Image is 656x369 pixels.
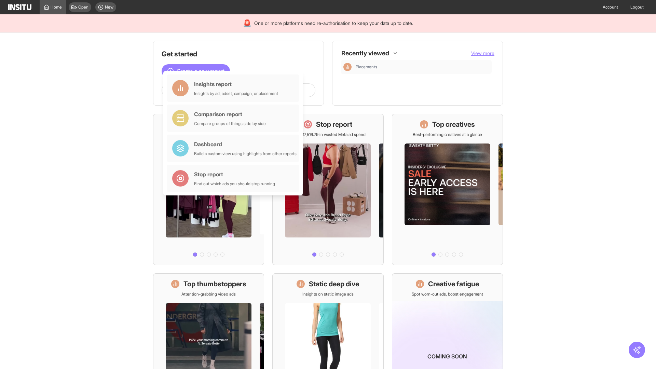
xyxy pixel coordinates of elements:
h1: Get started [162,49,315,59]
span: Open [78,4,88,10]
span: Create a new report [177,67,224,75]
div: Dashboard [194,140,297,148]
h1: Static deep dive [309,279,359,289]
div: Compare groups of things side by side [194,121,266,126]
div: 🚨 [243,18,251,28]
span: Home [51,4,62,10]
span: New [105,4,113,10]
a: Stop reportSave £17,516.79 in wasted Meta ad spend [272,114,383,265]
h1: Top creatives [432,120,475,129]
div: Insights by ad, adset, campaign, or placement [194,91,278,96]
h1: Top thumbstoppers [183,279,246,289]
div: Find out which ads you should stop running [194,181,275,187]
span: One or more platforms need re-authorisation to keep your data up to date. [254,20,413,27]
span: Placements [356,64,377,70]
button: View more [471,50,494,57]
a: Top creativesBest-performing creatives at a glance [392,114,503,265]
p: Insights on static image ads [302,291,354,297]
p: Best-performing creatives at a glance [413,132,482,137]
h1: Stop report [316,120,352,129]
div: Insights [343,63,352,71]
a: What's live nowSee all active ads instantly [153,114,264,265]
div: Build a custom view using highlights from other reports [194,151,297,156]
div: Comparison report [194,110,266,118]
span: View more [471,50,494,56]
div: Insights report [194,80,278,88]
img: Logo [8,4,31,10]
p: Attention-grabbing video ads [181,291,236,297]
div: Stop report [194,170,275,178]
p: Save £17,516.79 in wasted Meta ad spend [290,132,366,137]
span: Placements [356,64,489,70]
button: Create a new report [162,64,230,78]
